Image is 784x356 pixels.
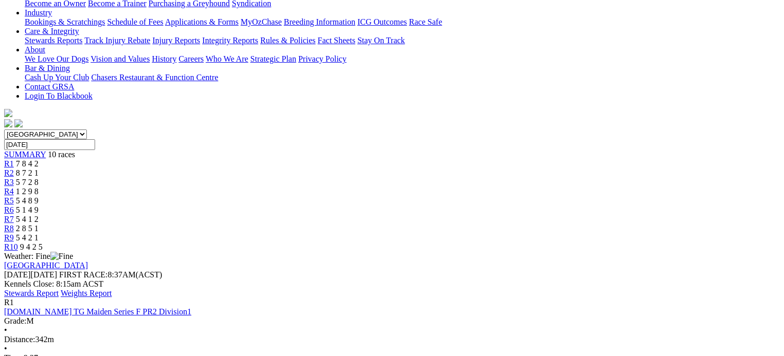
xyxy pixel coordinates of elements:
[48,150,75,159] span: 10 races
[59,270,162,279] span: 8:37AM(ACST)
[25,45,45,54] a: About
[4,335,780,344] div: 342m
[25,73,89,82] a: Cash Up Your Club
[4,298,14,307] span: R1
[202,36,258,45] a: Integrity Reports
[25,73,780,82] div: Bar & Dining
[25,82,74,91] a: Contact GRSA
[16,215,39,223] span: 5 4 1 2
[4,168,14,177] a: R2
[4,196,14,205] a: R5
[260,36,316,45] a: Rules & Policies
[4,270,57,279] span: [DATE]
[4,119,12,127] img: facebook.svg
[4,335,35,344] span: Distance:
[4,159,14,168] a: R1
[206,54,248,63] a: Who We Are
[25,36,82,45] a: Stewards Reports
[4,344,7,353] span: •
[25,54,88,63] a: We Love Our Dogs
[4,109,12,117] img: logo-grsa-white.png
[84,36,150,45] a: Track Injury Rebate
[357,17,407,26] a: ICG Outcomes
[4,150,46,159] a: SUMMARY
[4,224,14,233] a: R8
[90,54,150,63] a: Vision and Values
[16,224,39,233] span: 2 8 5 1
[25,36,780,45] div: Care & Integrity
[4,252,73,260] span: Weather: Fine
[4,205,14,214] a: R6
[14,119,23,127] img: twitter.svg
[25,54,780,64] div: About
[50,252,73,261] img: Fine
[4,242,18,251] a: R10
[4,316,27,325] span: Grade:
[4,270,31,279] span: [DATE]
[4,139,95,150] input: Select date
[4,215,14,223] a: R7
[4,289,59,297] a: Stewards Report
[25,27,79,35] a: Care & Integrity
[16,178,39,186] span: 5 7 2 8
[284,17,355,26] a: Breeding Information
[16,205,39,214] span: 5 1 4 9
[4,316,780,326] div: M
[25,17,105,26] a: Bookings & Scratchings
[16,233,39,242] span: 5 4 2 1
[4,279,780,289] div: Kennels Close: 8:15am ACST
[16,168,39,177] span: 8 7 2 1
[409,17,442,26] a: Race Safe
[4,178,14,186] a: R3
[16,159,39,168] span: 7 8 4 2
[241,17,282,26] a: MyOzChase
[250,54,296,63] a: Strategic Plan
[107,17,163,26] a: Schedule of Fees
[357,36,405,45] a: Stay On Track
[25,8,52,17] a: Industry
[4,261,88,270] a: [GEOGRAPHIC_DATA]
[61,289,112,297] a: Weights Report
[91,73,218,82] a: Chasers Restaurant & Function Centre
[298,54,347,63] a: Privacy Policy
[59,270,107,279] span: FIRST RACE:
[20,242,43,251] span: 9 4 2 5
[16,187,39,196] span: 1 2 9 8
[25,17,780,27] div: Industry
[318,36,355,45] a: Fact Sheets
[4,326,7,334] span: •
[165,17,239,26] a: Applications & Forms
[25,64,70,72] a: Bar & Dining
[16,196,39,205] span: 5 4 8 9
[4,233,14,242] a: R9
[4,187,14,196] a: R4
[152,36,200,45] a: Injury Reports
[152,54,176,63] a: History
[25,91,93,100] a: Login To Blackbook
[4,307,191,316] a: [DOMAIN_NAME] TG Maiden Series F PR2 Division1
[178,54,204,63] a: Careers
